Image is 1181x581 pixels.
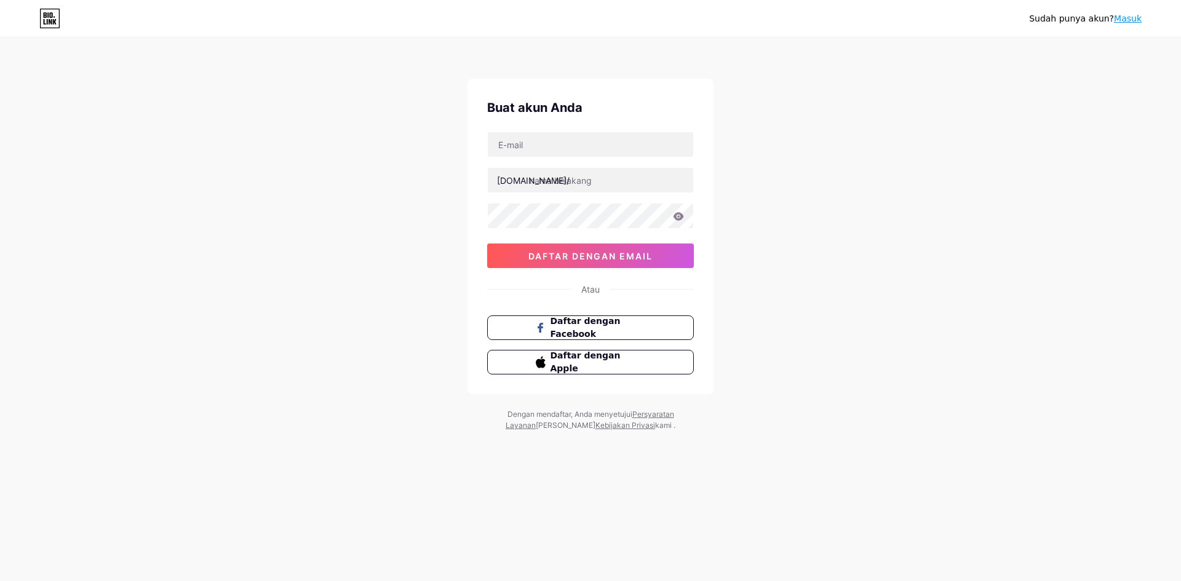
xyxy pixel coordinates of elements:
input: E-mail [488,132,693,157]
button: Daftar dengan Apple [487,350,694,374]
font: Atau [581,284,600,294]
a: Kebijakan Privasi [595,421,655,430]
font: [PERSON_NAME] [536,421,595,430]
font: Daftar dengan Apple [551,350,621,373]
font: Buat akun Anda [487,100,583,115]
font: Dengan mendaftar, Anda menyetujui [507,409,632,419]
font: kami . [655,421,675,430]
input: nama belakang [488,168,693,192]
a: Masuk [1114,14,1142,23]
font: [DOMAIN_NAME]/ [497,175,570,186]
font: Sudah punya akun? [1029,14,1114,23]
button: daftar dengan email [487,243,694,268]
font: daftar dengan email [528,251,653,261]
button: Daftar dengan Facebook [487,315,694,340]
font: Daftar dengan Facebook [551,316,621,339]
